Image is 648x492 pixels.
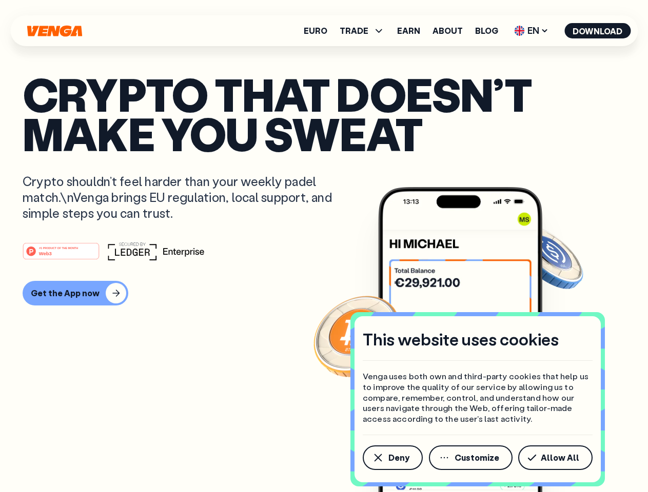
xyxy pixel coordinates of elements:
span: Customize [455,454,499,462]
svg: Home [26,25,83,37]
span: TRADE [340,27,368,35]
p: Crypto shouldn’t feel harder than your weekly padel match.\nVenga brings EU regulation, local sup... [23,173,347,221]
img: USDC coin [512,220,585,294]
button: Download [564,23,631,38]
tspan: #1 PRODUCT OF THE MONTH [39,246,78,249]
span: EN [510,23,552,39]
a: Get the App now [23,281,625,305]
tspan: Web3 [39,250,52,256]
p: Crypto that doesn’t make you sweat [23,74,625,153]
div: Get the App now [31,288,100,298]
h4: This website uses cookies [363,329,559,350]
a: #1 PRODUCT OF THE MONTHWeb3 [23,249,100,262]
a: Blog [475,27,498,35]
img: Bitcoin [311,290,404,382]
img: flag-uk [514,26,524,36]
a: Earn [397,27,420,35]
button: Deny [363,445,423,470]
button: Allow All [518,445,593,470]
span: TRADE [340,25,385,37]
span: Deny [388,454,409,462]
a: Euro [304,27,327,35]
button: Customize [429,445,513,470]
p: Venga uses both own and third-party cookies that help us to improve the quality of our service by... [363,371,593,424]
a: About [433,27,463,35]
button: Get the App now [23,281,128,305]
span: Allow All [541,454,579,462]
